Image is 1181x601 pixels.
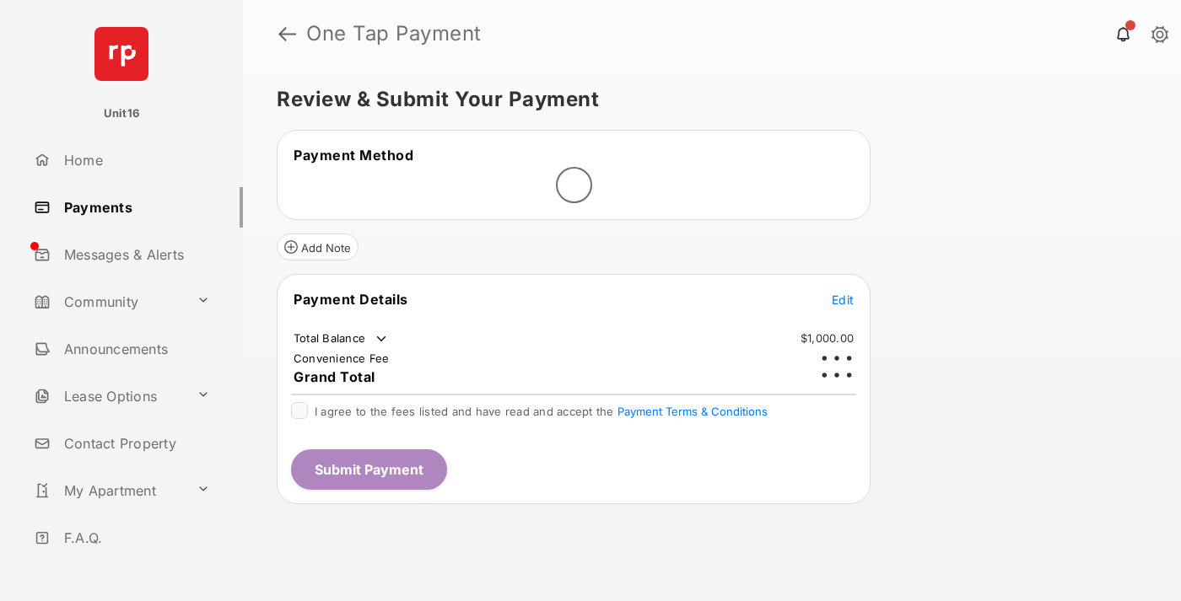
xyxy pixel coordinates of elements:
[291,449,447,490] button: Submit Payment
[294,368,375,385] span: Grand Total
[293,351,391,366] td: Convenience Fee
[315,405,768,418] span: I agree to the fees listed and have read and accept the
[27,329,243,369] a: Announcements
[94,27,148,81] img: svg+xml;base64,PHN2ZyB4bWxucz0iaHR0cDovL3d3dy53My5vcmcvMjAwMC9zdmciIHdpZHRoPSI2NCIgaGVpZ2h0PSI2NC...
[27,423,243,464] a: Contact Property
[277,89,1134,110] h5: Review & Submit Your Payment
[27,234,243,275] a: Messages & Alerts
[27,376,190,416] a: Lease Options
[277,233,359,260] button: Add Note
[306,24,482,44] strong: One Tap Payment
[293,330,390,347] td: Total Balance
[27,187,243,228] a: Payments
[617,405,768,418] button: I agree to the fees listed and have read and accept the
[832,292,854,307] span: Edit
[294,291,408,308] span: Payment Details
[104,105,140,122] p: Unit16
[294,147,413,164] span: Payment Method
[832,291,854,308] button: Edit
[27,282,190,322] a: Community
[27,470,190,511] a: My Apartment
[27,518,243,558] a: F.A.Q.
[27,140,243,180] a: Home
[800,330,855,346] td: $1,000.00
